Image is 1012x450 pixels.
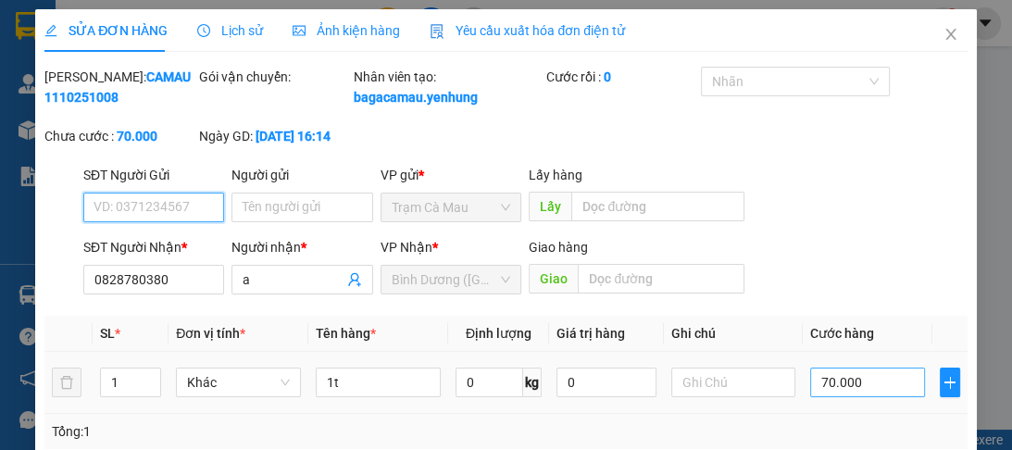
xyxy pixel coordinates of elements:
[571,192,744,221] input: Dọc đường
[556,326,625,341] span: Giá trị hàng
[197,24,210,37] span: clock-circle
[392,194,510,221] span: Trạm Cà Mau
[117,129,157,144] b: 70.000
[810,326,874,341] span: Cước hàng
[293,24,306,37] span: picture
[354,90,478,105] b: bagacamau.yenhung
[664,316,804,352] th: Ghi chú
[546,67,697,87] div: Cước rồi :
[381,240,432,255] span: VP Nhận
[430,23,625,38] span: Yêu cầu xuất hóa đơn điện tử
[44,23,168,38] span: SỬA ĐƠN HÀNG
[52,421,393,442] div: Tổng: 1
[83,237,224,257] div: SĐT Người Nhận
[523,368,542,397] span: kg
[44,67,195,107] div: [PERSON_NAME]:
[83,165,224,185] div: SĐT Người Gửi
[940,368,960,397] button: plus
[529,240,588,255] span: Giao hàng
[392,266,510,294] span: Bình Dương (BX Bàu Bàng)
[941,375,959,390] span: plus
[354,67,543,107] div: Nhân viên tạo:
[529,192,571,221] span: Lấy
[256,129,331,144] b: [DATE] 16:14
[381,165,521,185] div: VP gửi
[430,24,444,39] img: icon
[925,9,977,61] button: Close
[199,67,350,87] div: Gói vận chuyển:
[529,264,578,294] span: Giao
[231,237,372,257] div: Người nhận
[529,168,582,182] span: Lấy hàng
[187,369,290,396] span: Khác
[199,126,350,146] div: Ngày GD:
[316,368,441,397] input: VD: Bàn, Ghế
[466,326,531,341] span: Định lượng
[231,165,372,185] div: Người gửi
[604,69,611,84] b: 0
[578,264,744,294] input: Dọc đường
[44,126,195,146] div: Chưa cước :
[347,272,362,287] span: user-add
[44,24,57,37] span: edit
[197,23,263,38] span: Lịch sử
[176,326,245,341] span: Đơn vị tính
[100,326,115,341] span: SL
[52,368,81,397] button: delete
[943,27,958,42] span: close
[316,326,376,341] span: Tên hàng
[671,368,796,397] input: Ghi Chú
[293,23,400,38] span: Ảnh kiện hàng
